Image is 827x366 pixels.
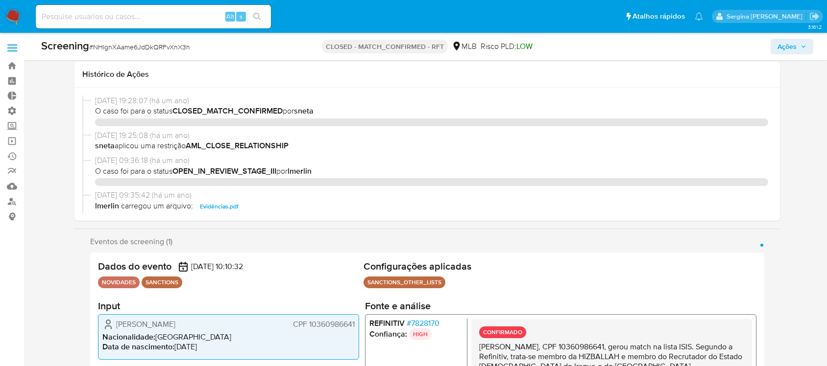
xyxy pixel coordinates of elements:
span: Risco PLD: [481,41,533,52]
span: Ações [778,39,797,54]
p: CLOSED - MATCH_CONFIRMED - RFT [322,40,448,53]
input: Pesquise usuários ou casos... [36,10,271,23]
div: MLB [452,41,477,52]
span: Atalhos rápidos [632,11,685,22]
b: Screening [41,38,89,53]
span: # NHlgnXAame6JdDkQRFvXnX3h [89,42,190,52]
span: LOW [516,41,533,52]
span: s [240,12,243,21]
button: Ações [771,39,813,54]
a: Notificações [695,12,703,21]
span: Alt [226,12,234,21]
button: search-icon [247,10,267,23]
a: Sair [809,11,820,22]
p: sergina.neta@mercadolivre.com [727,12,806,21]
